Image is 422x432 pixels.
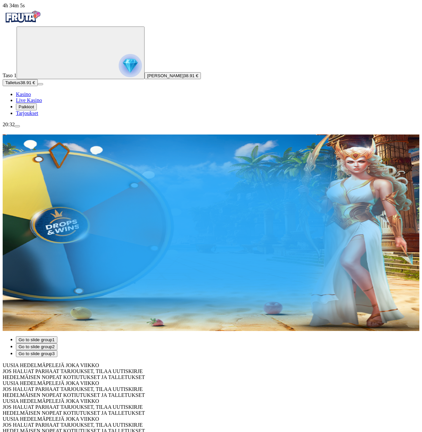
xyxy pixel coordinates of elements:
[145,72,201,79] button: [PERSON_NAME]38.91 €
[3,122,15,127] span: 20:32
[16,336,57,343] button: Go to slide group1
[3,398,99,404] span: UUSIA HEDELMÄPELEJÄ JOKA VIIKKO
[20,80,35,85] span: 38.91 €
[3,410,145,416] span: HEDELMÄISEN NOPEAT KOTIUTUKSET JA TALLETUKSET
[19,351,55,356] span: Go to slide group 3
[3,3,25,8] span: user session time
[3,368,143,374] span: JOS HALUAT PARHAAT TARJOUKSET, TILAA UUTISKIRJE
[3,362,99,368] span: UUSIA HEDELMÄPELEJÄ JOKA VIIKKO
[3,380,99,386] span: UUSIA HEDELMÄPELEJÄ JOKA VIIKKO
[3,374,145,380] span: HEDELMÄISEN NOPEAT KOTIUTUKSET JA TALLETUKSET
[16,110,38,116] span: Tarjoukset
[19,344,55,349] span: Go to slide group 2
[16,91,31,97] span: Kasino
[38,83,43,85] button: menu
[3,9,419,116] nav: Primary
[15,125,20,127] button: menu
[16,110,38,116] a: gift-inverted iconTarjoukset
[19,337,55,342] span: Go to slide group 1
[3,73,17,78] span: Taso 1
[5,80,20,85] span: Talletus
[184,73,198,78] span: 38.91 €
[147,73,184,78] span: [PERSON_NAME]
[3,416,99,422] span: UUSIA HEDELMÄPELEJÄ JOKA VIIKKO
[17,27,145,79] button: reward progress
[3,386,143,392] span: JOS HALUAT PARHAAT TARJOUKSET, TILAA UUTISKIRJE
[3,79,38,86] button: Talletusplus icon38.91 €
[16,343,57,350] button: Go to slide group2
[16,103,37,110] button: reward iconPalkkiot
[3,404,143,410] span: JOS HALUAT PARHAAT TARJOUKSET, TILAA UUTISKIRJE
[16,91,31,97] a: diamond iconKasino
[3,422,143,428] span: JOS HALUAT PARHAAT TARJOUKSET, TILAA UUTISKIRJE
[16,97,42,103] a: poker-chip iconLive Kasino
[3,21,42,26] a: Fruta
[3,392,145,398] span: HEDELMÄISEN NOPEAT KOTIUTUKSET JA TALLETUKSET
[19,104,34,109] span: Palkkiot
[16,350,57,357] button: Go to slide group3
[3,9,42,25] img: Fruta
[119,54,142,77] img: reward progress
[16,97,42,103] span: Live Kasino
